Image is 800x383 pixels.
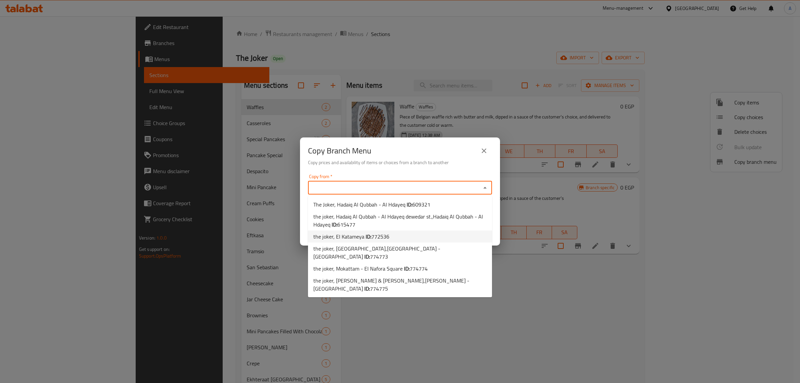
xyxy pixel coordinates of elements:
[308,145,371,156] h2: Copy Branch Menu
[370,284,388,294] span: 774775
[332,220,337,230] b: ID:
[410,264,428,274] span: 774774
[366,232,371,242] b: ID:
[364,284,370,294] b: ID:
[313,201,430,209] span: The Joker, Hadaiq Al Qubbah - Al Hdayeq
[313,233,389,241] span: the joker, El Katameya
[313,245,487,261] span: the joker, [GEOGRAPHIC_DATA],[GEOGRAPHIC_DATA] - [GEOGRAPHIC_DATA]
[308,159,492,166] h6: Copy prices and availability of items or choices from a branch to another
[364,252,370,262] b: ID:
[476,143,492,159] button: close
[371,232,389,242] span: 772536
[412,200,430,210] span: 609321
[407,200,412,210] b: ID:
[370,252,388,262] span: 774773
[404,264,410,274] b: ID:
[313,277,487,293] span: the joker, [PERSON_NAME] & [PERSON_NAME],[PERSON_NAME] - [GEOGRAPHIC_DATA]
[480,183,490,193] button: Close
[313,213,487,229] span: the joker, Hadaiq Al Qubbah - Al Hdayeq dewedar st.,Hadaiq Al Qubbah - Al Hdayeq
[313,265,428,273] span: the joker, Mokattam - El Nafora Square
[337,220,355,230] span: 615477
